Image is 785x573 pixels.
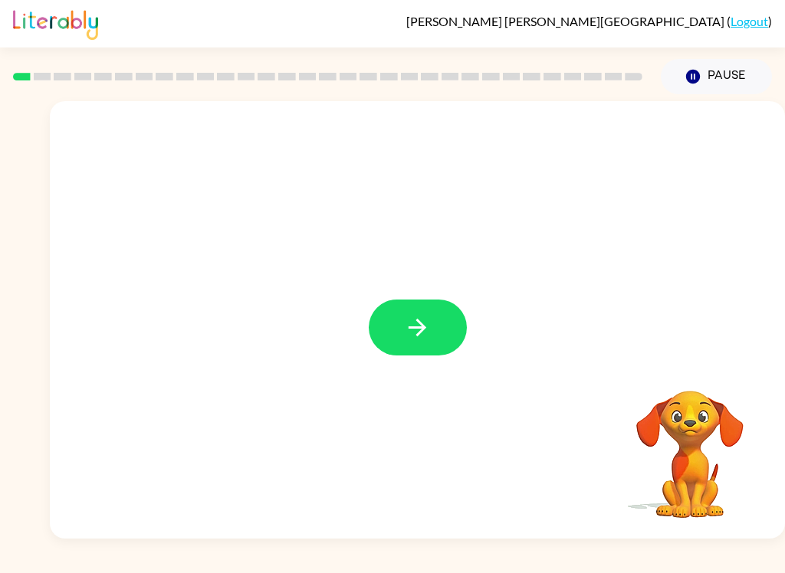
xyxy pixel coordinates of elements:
button: Pause [661,59,772,94]
img: Literably [13,6,98,40]
a: Logout [731,14,768,28]
div: ( ) [406,14,772,28]
span: [PERSON_NAME] [PERSON_NAME][GEOGRAPHIC_DATA] [406,14,727,28]
video: Your browser must support playing .mp4 files to use Literably. Please try using another browser. [613,367,767,520]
